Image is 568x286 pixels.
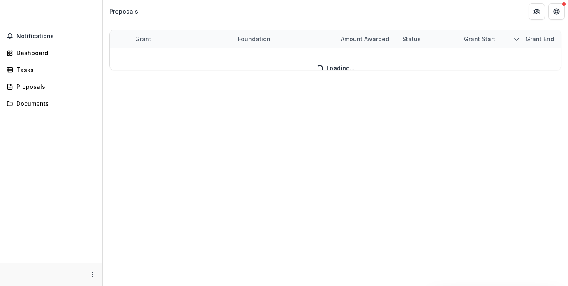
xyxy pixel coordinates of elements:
div: Proposals [109,7,138,16]
a: Dashboard [3,46,99,60]
div: Dashboard [16,49,92,57]
a: Tasks [3,63,99,77]
button: Notifications [3,30,99,43]
button: More [88,270,97,279]
button: Get Help [548,3,565,20]
nav: breadcrumb [106,5,141,17]
button: Partners [529,3,545,20]
a: Documents [3,97,99,110]
div: Tasks [16,65,92,74]
div: Documents [16,99,92,108]
div: Proposals [16,82,92,91]
a: Proposals [3,80,99,93]
span: Notifications [16,33,96,40]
